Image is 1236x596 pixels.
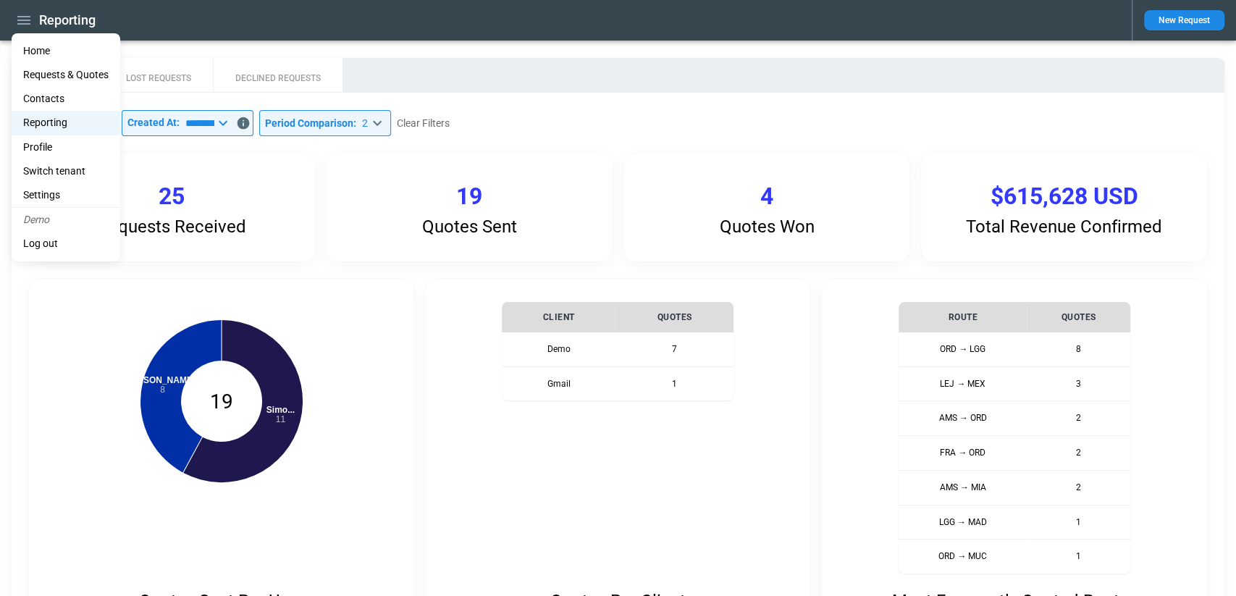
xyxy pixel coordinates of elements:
[12,208,120,232] li: Demo
[12,39,120,63] a: Home
[12,135,120,159] a: Profile
[12,159,120,183] li: Switch tenant
[12,183,120,207] a: Settings
[12,63,120,87] a: Requests & Quotes
[12,111,120,135] a: Reporting
[12,232,120,256] li: Log out
[12,87,120,111] a: Contacts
